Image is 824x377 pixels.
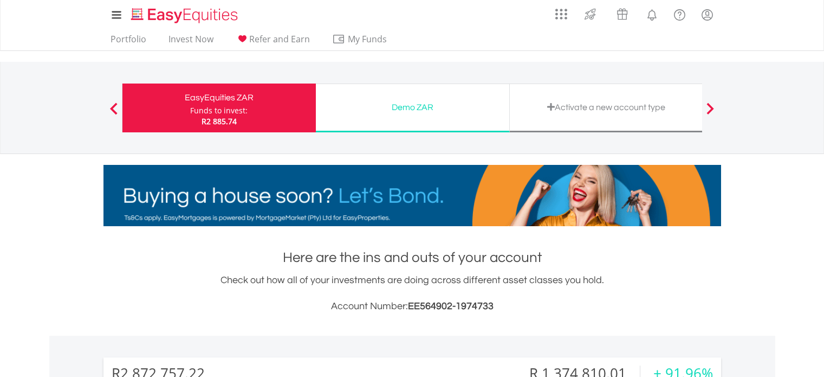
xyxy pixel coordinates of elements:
[127,3,242,24] a: Home page
[202,116,237,126] span: R2 885.74
[555,8,567,20] img: grid-menu-icon.svg
[666,3,693,24] a: FAQ's and Support
[408,301,494,311] span: EE564902-1974733
[106,34,151,50] a: Portfolio
[103,165,721,226] img: EasyMortage Promotion Banner
[164,34,218,50] a: Invest Now
[581,5,599,23] img: thrive-v2.svg
[332,32,403,46] span: My Funds
[322,100,503,115] div: Demo ZAR
[693,3,721,27] a: My Profile
[129,7,242,24] img: EasyEquities_Logo.png
[103,299,721,314] h3: Account Number:
[548,3,574,20] a: AppsGrid
[516,100,697,115] div: Activate a new account type
[103,248,721,267] h1: Here are the ins and outs of your account
[249,33,310,45] span: Refer and Earn
[613,5,631,23] img: vouchers-v2.svg
[129,90,309,105] div: EasyEquities ZAR
[190,105,248,116] div: Funds to invest:
[231,34,314,50] a: Refer and Earn
[606,3,638,23] a: Vouchers
[103,273,721,314] div: Check out how all of your investments are doing across different asset classes you hold.
[638,3,666,24] a: Notifications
